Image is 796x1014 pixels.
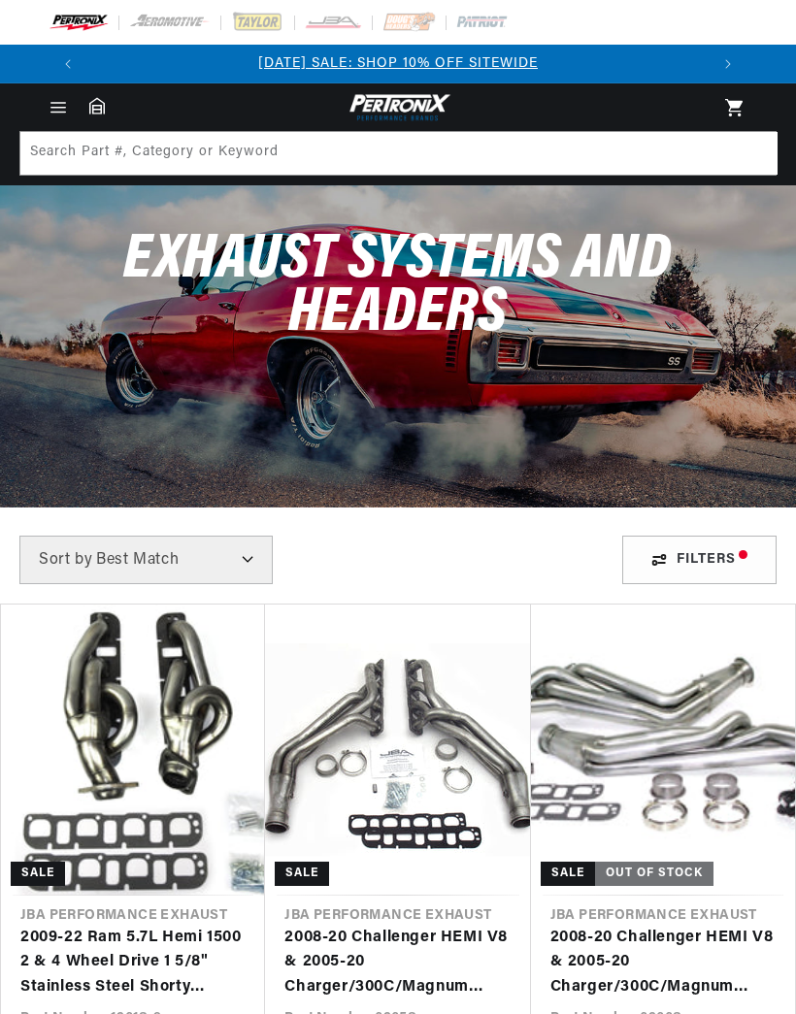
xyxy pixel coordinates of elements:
a: 2008-20 Challenger HEMI V8 & 2005-20 Charger/300C/Magnum HEMI V8 1 3/4" Long Tube Stainless Steel... [284,926,511,1000]
button: Translation missing: en.sections.announcements.previous_announcement [49,45,87,83]
select: Sort by [19,536,273,584]
summary: Menu [37,97,80,118]
a: 2008-20 Challenger HEMI V8 & 2005-20 Charger/300C/Magnum HEMI V8 1 7/8" Stainless Steel Long Tube... [550,926,776,1000]
button: Translation missing: en.sections.announcements.next_announcement [709,45,747,83]
img: Pertronix [345,91,451,123]
div: Announcement [87,53,709,75]
div: Filters [622,536,777,584]
a: Garage: 0 item(s) [89,97,105,114]
div: 1 of 3 [87,53,709,75]
span: Exhaust Systems and Headers [123,229,672,345]
a: 2009-22 Ram 5.7L Hemi 1500 2 & 4 Wheel Drive 1 5/8" Stainless Steel Shorty Header [20,926,246,1000]
button: Search Part #, Category or Keyword [733,132,776,175]
span: Sort by [39,552,92,568]
input: Search Part #, Category or Keyword [20,132,778,175]
a: [DATE] SALE: SHOP 10% OFF SITEWIDE [258,56,538,71]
